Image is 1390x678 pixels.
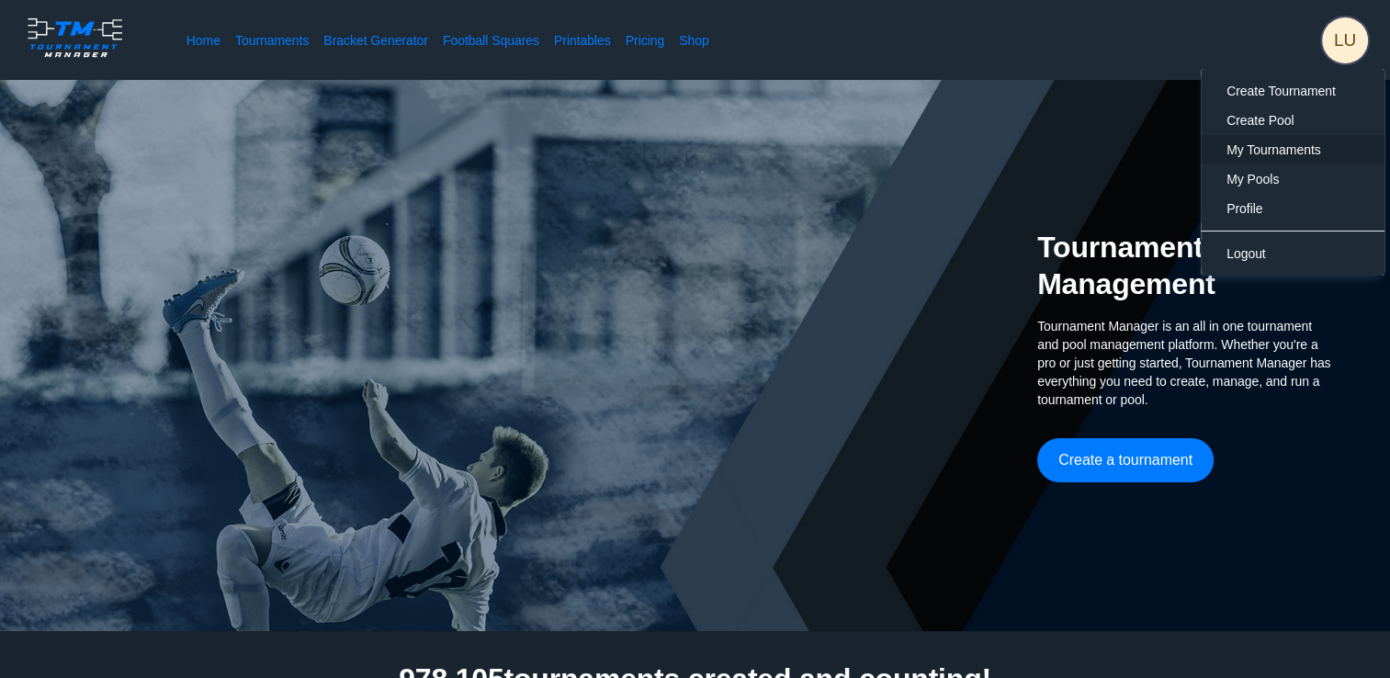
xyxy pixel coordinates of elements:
[323,31,428,50] a: Bracket Generator
[1226,201,1262,216] span: Profile
[1226,142,1321,157] span: My Tournaments
[1037,438,1214,482] button: Create a tournament
[1226,113,1294,128] span: Create Pool
[1322,17,1368,63] div: lukas undefined
[22,15,128,61] img: logo.ffa97a18e3bf2c7d.png
[1226,172,1279,186] span: My Pools
[235,31,309,50] a: Tournaments
[1226,84,1336,98] span: Create Tournament
[626,31,664,50] a: Pricing
[443,31,539,50] a: Football Squares
[1037,229,1331,302] h2: Tournament & Pool Management
[1322,17,1368,63] button: LU
[679,31,709,50] a: Shop
[186,31,220,50] a: Home
[554,31,611,50] a: Printables
[1037,317,1331,409] span: Tournament Manager is an all in one tournament and pool management platform. Whether you're a pro...
[1226,246,1266,261] span: Logout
